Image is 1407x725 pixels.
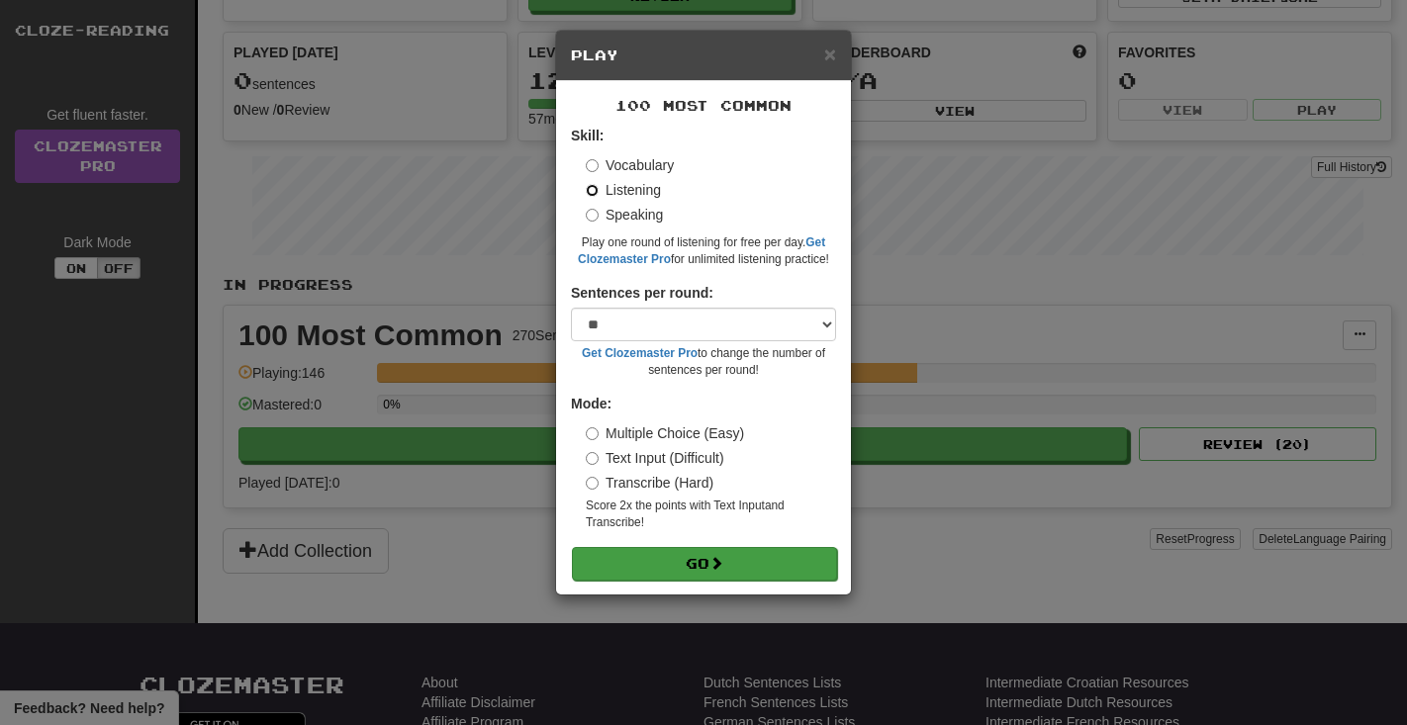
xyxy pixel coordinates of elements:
button: Close [824,44,836,64]
label: Listening [586,180,661,200]
span: × [824,43,836,65]
a: Get Clozemaster Pro [582,346,698,360]
input: Speaking [586,209,599,222]
input: Listening [586,184,599,197]
input: Text Input (Difficult) [586,452,599,465]
small: Play one round of listening for free per day. for unlimited listening practice! [571,234,836,268]
input: Transcribe (Hard) [586,477,599,490]
span: 100 Most Common [615,97,792,114]
strong: Skill: [571,128,604,143]
small: Score 2x the points with Text Input and Transcribe ! [586,498,836,531]
small: to change the number of sentences per round! [571,345,836,379]
button: Go [572,547,837,581]
label: Transcribe (Hard) [586,473,713,493]
label: Speaking [586,205,663,225]
label: Vocabulary [586,155,674,175]
strong: Mode: [571,396,611,411]
input: Vocabulary [586,159,599,172]
input: Multiple Choice (Easy) [586,427,599,440]
h5: Play [571,45,836,65]
label: Multiple Choice (Easy) [586,423,744,443]
label: Sentences per round: [571,283,713,303]
label: Text Input (Difficult) [586,448,724,468]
